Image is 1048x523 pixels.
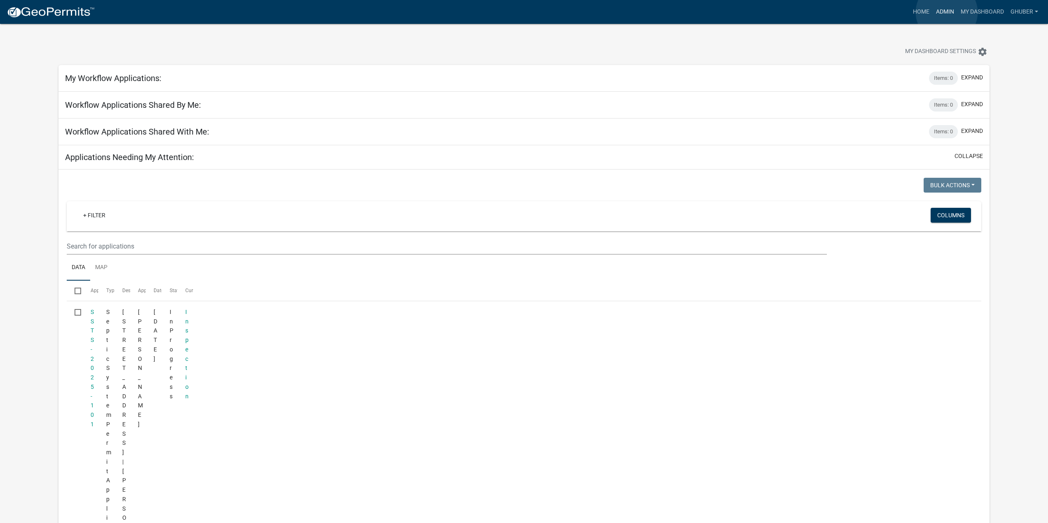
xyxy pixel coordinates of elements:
[98,281,114,300] datatable-header-cell: Type
[961,127,983,135] button: expand
[91,288,135,293] span: Application Number
[929,98,958,112] div: Items: 0
[899,44,994,60] button: My Dashboard Settingssettings
[961,100,983,109] button: expand
[106,288,117,293] span: Type
[83,281,98,300] datatable-header-cell: Application Number
[67,238,826,255] input: Search for applications
[114,281,130,300] datatable-header-cell: Description
[978,47,987,57] i: settings
[933,4,957,20] a: Admin
[90,255,112,281] a: Map
[929,125,958,138] div: Items: 0
[162,281,177,300] datatable-header-cell: Status
[77,208,112,223] a: + Filter
[65,152,194,162] h5: Applications Needing My Attention:
[130,281,146,300] datatable-header-cell: Applicant
[1007,4,1041,20] a: GHuber
[961,73,983,82] button: expand
[170,288,184,293] span: Status
[955,152,983,160] button: collapse
[924,178,981,193] button: Bulk Actions
[91,309,94,428] a: SSTS-2025-101
[67,281,82,300] datatable-header-cell: Select
[957,4,1007,20] a: My Dashboard
[65,73,161,83] h5: My Workflow Applications:
[67,255,90,281] a: Data
[138,288,159,293] span: Applicant
[65,100,201,110] h5: Workflow Applications Shared By Me:
[185,309,189,400] a: Inspection
[910,4,933,20] a: Home
[122,288,147,293] span: Description
[177,281,193,300] datatable-header-cell: Current Activity
[154,288,182,293] span: Date Created
[185,288,219,293] span: Current Activity
[154,309,157,362] span: 08/10/2025
[170,309,173,400] span: In Progress
[138,309,143,428] span: Phillip Schleicher
[65,127,209,137] h5: Workflow Applications Shared With Me:
[146,281,161,300] datatable-header-cell: Date Created
[931,208,971,223] button: Columns
[929,72,958,85] div: Items: 0
[905,47,976,57] span: My Dashboard Settings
